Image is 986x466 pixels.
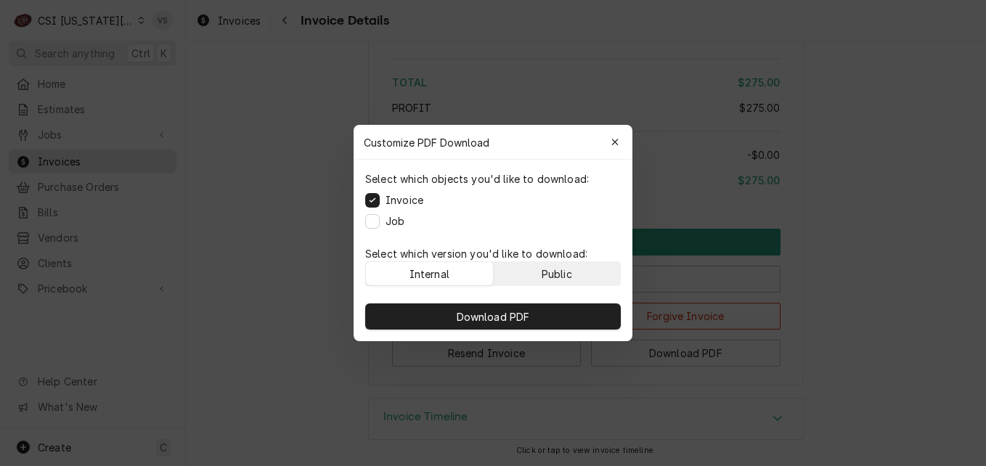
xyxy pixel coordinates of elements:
div: Internal [410,266,449,282]
p: Select which objects you'd like to download: [365,171,589,187]
button: Download PDF [365,303,621,330]
div: Public [542,266,572,282]
span: Download PDF [454,309,533,324]
div: Customize PDF Download [354,125,632,160]
p: Select which version you'd like to download: [365,246,621,261]
label: Job [386,213,404,229]
label: Invoice [386,192,423,208]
